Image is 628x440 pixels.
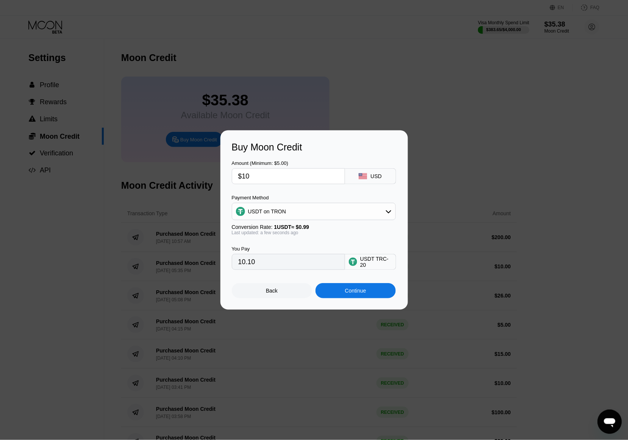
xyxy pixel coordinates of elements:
[232,230,396,235] div: Last updated: a few seconds ago
[360,256,392,268] div: USDT TRC-20
[232,283,312,298] div: Back
[232,224,396,230] div: Conversion Rate:
[266,288,278,294] div: Back
[232,160,345,166] div: Amount (Minimum: $5.00)
[370,173,382,179] div: USD
[232,246,345,252] div: You Pay
[232,204,395,219] div: USDT on TRON
[232,195,396,200] div: Payment Method
[274,224,309,230] span: 1 USDT ≈ $0.99
[232,142,397,153] div: Buy Moon Credit
[238,169,339,184] input: $0.00
[598,410,622,434] iframe: Button to launch messaging window
[345,288,366,294] div: Continue
[248,208,286,215] div: USDT on TRON
[316,283,396,298] div: Continue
